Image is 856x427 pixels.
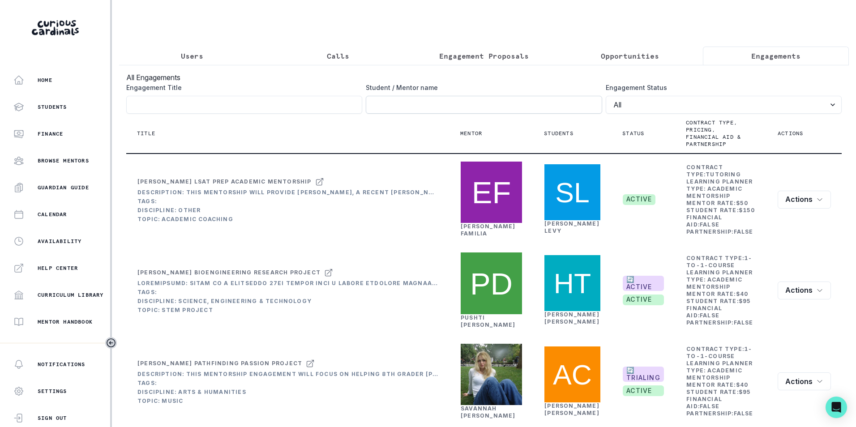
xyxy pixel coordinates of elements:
label: Engagement Title [126,83,357,92]
div: Loremipsumd: Sitam co a elitseddo 27ei tempor inci u labore etdolore magnaa eni a mini veniamqu n... [137,280,438,287]
b: false [700,312,719,319]
p: Status [622,130,644,137]
div: Discipline: Other [137,207,438,214]
a: [PERSON_NAME] Familia [461,223,516,237]
button: row menu [778,191,831,209]
b: $ 40 [736,381,749,388]
b: Academic Mentorship [686,367,742,381]
div: Discipline: Arts & Humanities [137,389,438,396]
p: Home [38,77,52,84]
b: tutoring [706,171,741,178]
b: 1-to-1-course [686,255,752,269]
p: Users [181,51,203,61]
div: Description: This mentorship engagement will focus on helping 8th grader [PERSON_NAME] discover a... [137,371,438,378]
p: Calendar [38,211,67,218]
p: Contract type, pricing, financial aid & partnership [686,119,745,148]
p: Availability [38,238,81,245]
p: Engagement Proposals [439,51,529,61]
b: false [734,319,753,326]
b: $ 150 [739,207,755,213]
p: Browse Mentors [38,157,89,164]
span: active [623,194,655,205]
div: [PERSON_NAME] Bioengineering Research Project [137,269,321,276]
b: $ 95 [739,389,751,395]
td: Contract Type: Learning Planner Type: Mentor Rate: Student Rate: Financial Aid: Partnership: [686,254,756,327]
label: Student / Mentor name [366,83,596,92]
b: false [734,410,753,417]
b: $ 50 [736,200,749,206]
button: Toggle sidebar [105,337,117,349]
p: Curriculum Library [38,291,104,299]
div: [PERSON_NAME] Pathfinding Passion Project [137,360,302,367]
p: Mentor Handbook [38,318,93,325]
div: Description: This mentorship will provide [PERSON_NAME], a recent [PERSON_NAME] graduate, with st... [137,189,438,196]
div: Topic: Music [137,397,438,405]
p: Title [137,130,155,137]
td: Contract Type: Learning Planner Type: Mentor Rate: Student Rate: Financial Aid: Partnership: [686,345,756,418]
div: Open Intercom Messenger [826,397,847,418]
p: Guardian Guide [38,184,89,191]
a: Pushti [PERSON_NAME] [461,314,516,328]
p: Settings [38,388,67,395]
b: 1-to-1-course [686,346,752,359]
b: $ 95 [739,298,751,304]
div: [PERSON_NAME] LSAT Prep Academic Mentorship [137,178,312,185]
label: Engagement Status [606,83,836,92]
p: Engagements [751,51,800,61]
div: Tags: [137,289,438,296]
b: false [700,403,719,410]
a: [PERSON_NAME] [PERSON_NAME] [544,402,599,416]
a: [PERSON_NAME] Levy [544,220,599,234]
b: Academic Mentorship [686,185,742,199]
h3: All Engagements [126,72,842,83]
div: Topic: STEM Project [137,307,438,314]
img: Curious Cardinals Logo [32,20,79,35]
div: Discipline: Science, Engineering & Technology [137,298,438,305]
p: Finance [38,130,63,137]
span: 🔄 ACTIVE [623,276,664,291]
p: Students [544,130,574,137]
p: Help Center [38,265,78,272]
div: Tags: [137,380,438,387]
p: Sign Out [38,414,67,422]
p: Calls [327,51,349,61]
p: Notifications [38,361,86,368]
div: Topic: Academic Coaching [137,216,438,223]
span: active [623,385,664,396]
p: Actions [778,130,803,137]
b: false [734,228,753,235]
p: Opportunities [601,51,659,61]
p: Mentor [460,130,482,137]
b: $ 40 [736,290,749,297]
div: Tags: [137,198,438,205]
p: Students [38,103,67,111]
button: row menu [778,372,831,390]
a: Savannah [PERSON_NAME] [461,405,516,419]
a: [PERSON_NAME] [PERSON_NAME] [544,311,599,325]
span: 🔄 TRIALING [623,367,664,382]
td: Contract Type: Learning Planner Type: Mentor Rate: Student Rate: Financial Aid: Partnership: [686,163,756,236]
b: Academic Mentorship [686,276,742,290]
b: false [700,221,719,228]
span: active [623,295,664,305]
button: row menu [778,282,831,299]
